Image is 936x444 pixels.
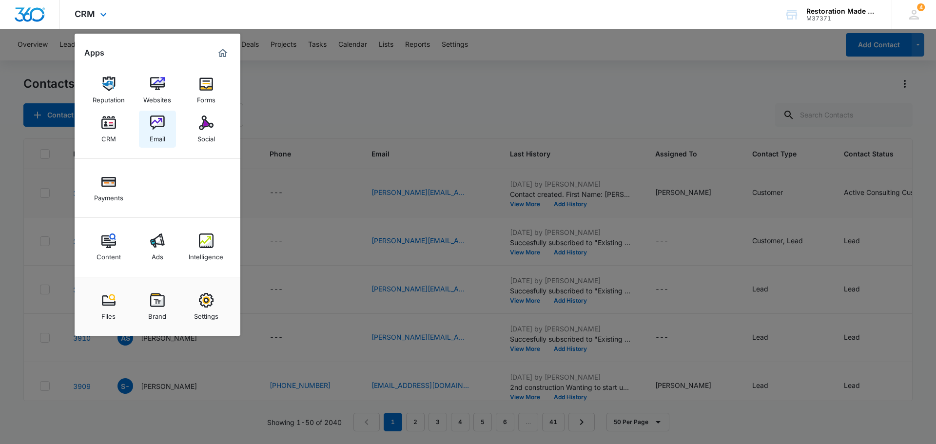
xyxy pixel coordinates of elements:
[188,111,225,148] a: Social
[90,72,127,109] a: Reputation
[148,308,166,320] div: Brand
[75,9,95,19] span: CRM
[197,130,215,143] div: Social
[90,170,127,207] a: Payments
[97,248,121,261] div: Content
[806,15,877,22] div: account id
[189,248,223,261] div: Intelligence
[917,3,925,11] span: 4
[90,111,127,148] a: CRM
[188,288,225,325] a: Settings
[90,288,127,325] a: Files
[139,288,176,325] a: Brand
[139,111,176,148] a: Email
[84,48,104,58] h2: Apps
[143,91,171,104] div: Websites
[188,229,225,266] a: Intelligence
[150,130,165,143] div: Email
[215,45,231,61] a: Marketing 360® Dashboard
[101,308,116,320] div: Files
[139,72,176,109] a: Websites
[90,229,127,266] a: Content
[139,229,176,266] a: Ads
[152,248,163,261] div: Ads
[188,72,225,109] a: Forms
[101,130,116,143] div: CRM
[194,308,218,320] div: Settings
[197,91,215,104] div: Forms
[917,3,925,11] div: notifications count
[806,7,877,15] div: account name
[93,91,125,104] div: Reputation
[94,189,123,202] div: Payments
